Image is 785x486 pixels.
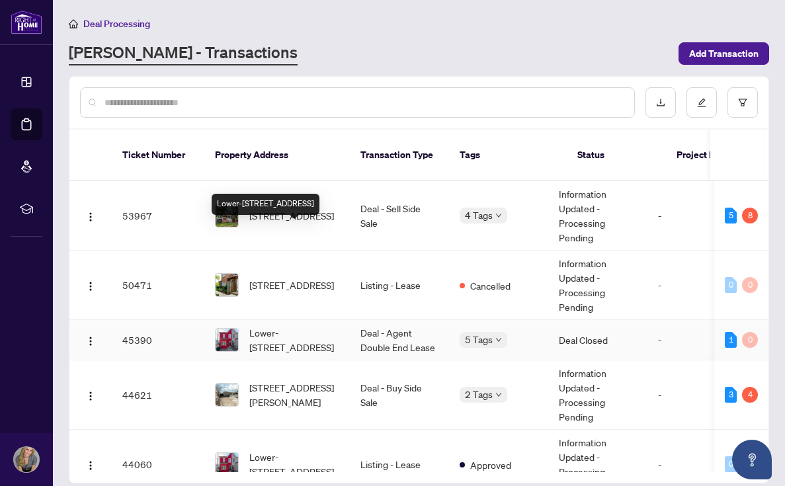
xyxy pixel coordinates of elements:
td: Deal - Buy Side Sale [350,360,449,430]
span: Add Transaction [689,43,759,64]
img: thumbnail-img [216,453,238,475]
img: thumbnail-img [216,274,238,296]
div: 0 [742,332,758,348]
div: 3 [725,387,737,403]
td: 53967 [112,181,204,251]
td: - [647,181,727,251]
span: down [495,337,502,343]
img: thumbnail-img [216,329,238,351]
td: Deal Closed [548,320,647,360]
button: download [645,87,676,118]
button: Logo [80,205,101,226]
button: Add Transaction [679,42,769,65]
button: Logo [80,454,101,475]
td: 50471 [112,251,204,320]
img: logo [11,10,42,34]
div: 0 [742,277,758,293]
span: [STREET_ADDRESS] [249,208,334,223]
button: Logo [80,274,101,296]
img: thumbnail-img [216,204,238,227]
td: - [647,251,727,320]
div: 8 [742,208,758,223]
td: 45390 [112,320,204,360]
img: Logo [85,391,96,401]
button: edit [686,87,717,118]
span: Lower-[STREET_ADDRESS] [249,450,339,479]
span: down [495,391,502,398]
th: Status [567,130,666,181]
th: Tags [449,130,567,181]
div: Lower-[STREET_ADDRESS] [212,194,319,215]
span: [STREET_ADDRESS] [249,278,334,292]
div: 4 [742,387,758,403]
td: - [647,360,727,430]
td: - [647,320,727,360]
div: 0 [725,456,737,472]
td: Information Updated - Processing Pending [548,251,647,320]
span: filter [738,98,747,107]
span: 5 Tags [465,332,493,347]
span: Cancelled [470,278,511,293]
span: down [495,212,502,219]
span: [STREET_ADDRESS][PERSON_NAME] [249,380,339,409]
img: Profile Icon [14,447,39,472]
button: Logo [80,329,101,350]
th: Property Address [204,130,350,181]
td: Deal - Sell Side Sale [350,181,449,251]
img: thumbnail-img [216,384,238,406]
td: Information Updated - Processing Pending [548,360,647,430]
span: Approved [470,458,511,472]
button: Logo [80,384,101,405]
span: 4 Tags [465,208,493,223]
th: Project Name [666,130,745,181]
button: filter [727,87,758,118]
button: Open asap [732,440,772,479]
img: Logo [85,336,96,346]
span: 2 Tags [465,387,493,402]
span: Deal Processing [83,18,150,30]
div: 1 [725,332,737,348]
img: Logo [85,460,96,471]
img: Logo [85,281,96,292]
span: Lower-[STREET_ADDRESS] [249,325,339,354]
span: download [656,98,665,107]
td: 44621 [112,360,204,430]
td: Information Updated - Processing Pending [548,181,647,251]
img: Logo [85,212,96,222]
td: Deal - Agent Double End Lease [350,320,449,360]
div: 0 [725,277,737,293]
span: edit [697,98,706,107]
td: Listing - Lease [350,251,449,320]
th: Transaction Type [350,130,449,181]
span: home [69,19,78,28]
div: 5 [725,208,737,223]
a: [PERSON_NAME] - Transactions [69,42,298,65]
th: Ticket Number [112,130,204,181]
